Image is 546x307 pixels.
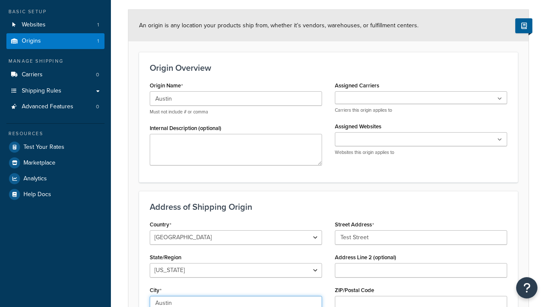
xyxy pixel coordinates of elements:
[6,130,105,137] div: Resources
[6,33,105,49] a: Origins1
[6,17,105,33] li: Websites
[6,17,105,33] a: Websites1
[96,71,99,78] span: 0
[22,38,41,45] span: Origins
[6,155,105,171] a: Marketplace
[6,99,105,115] a: Advanced Features0
[6,8,105,15] div: Basic Setup
[139,21,418,30] span: An origin is any location your products ship from, whether it’s vendors, warehouses, or fulfillme...
[515,18,532,33] button: Show Help Docs
[97,21,99,29] span: 1
[150,82,183,89] label: Origin Name
[97,38,99,45] span: 1
[335,149,507,156] p: Websites this origin applies to
[6,67,105,83] a: Carriers0
[150,202,507,211] h3: Address of Shipping Origin
[335,254,396,261] label: Address Line 2 (optional)
[22,21,46,29] span: Websites
[6,187,105,202] a: Help Docs
[150,63,507,72] h3: Origin Overview
[150,287,162,294] label: City
[22,103,73,110] span: Advanced Features
[22,71,43,78] span: Carriers
[516,277,537,298] button: Open Resource Center
[335,123,381,130] label: Assigned Websites
[6,58,105,65] div: Manage Shipping
[23,159,55,167] span: Marketplace
[150,125,221,131] label: Internal Description (optional)
[335,82,379,89] label: Assigned Carriers
[335,221,374,228] label: Street Address
[335,287,374,293] label: ZIP/Postal Code
[96,103,99,110] span: 0
[150,109,322,115] p: Must not include # or comma
[6,33,105,49] li: Origins
[150,254,181,261] label: State/Region
[22,87,61,95] span: Shipping Rules
[6,83,105,99] a: Shipping Rules
[23,175,47,182] span: Analytics
[6,139,105,155] a: Test Your Rates
[6,99,105,115] li: Advanced Features
[23,191,51,198] span: Help Docs
[23,144,64,151] span: Test Your Rates
[150,221,171,228] label: Country
[6,67,105,83] li: Carriers
[335,107,507,113] p: Carriers this origin applies to
[6,171,105,186] a: Analytics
